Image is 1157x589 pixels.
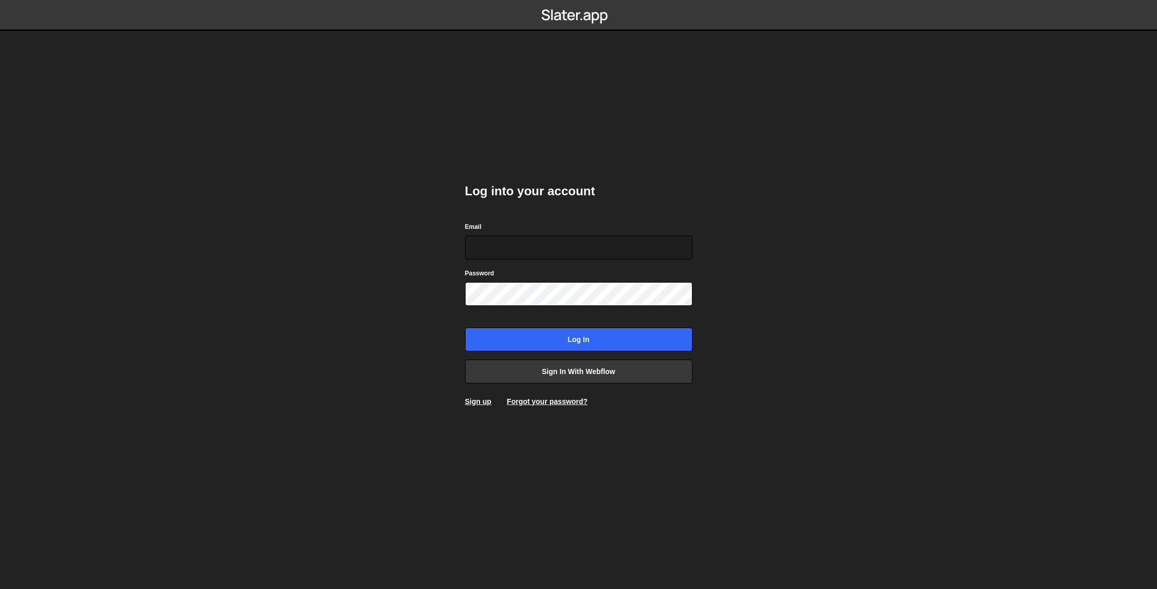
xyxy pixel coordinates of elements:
a: Sign in with Webflow [465,360,692,383]
input: Log in [465,328,692,351]
label: Password [465,268,495,278]
a: Sign up [465,397,491,406]
h2: Log into your account [465,183,692,199]
a: Forgot your password? [507,397,588,406]
label: Email [465,222,482,232]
